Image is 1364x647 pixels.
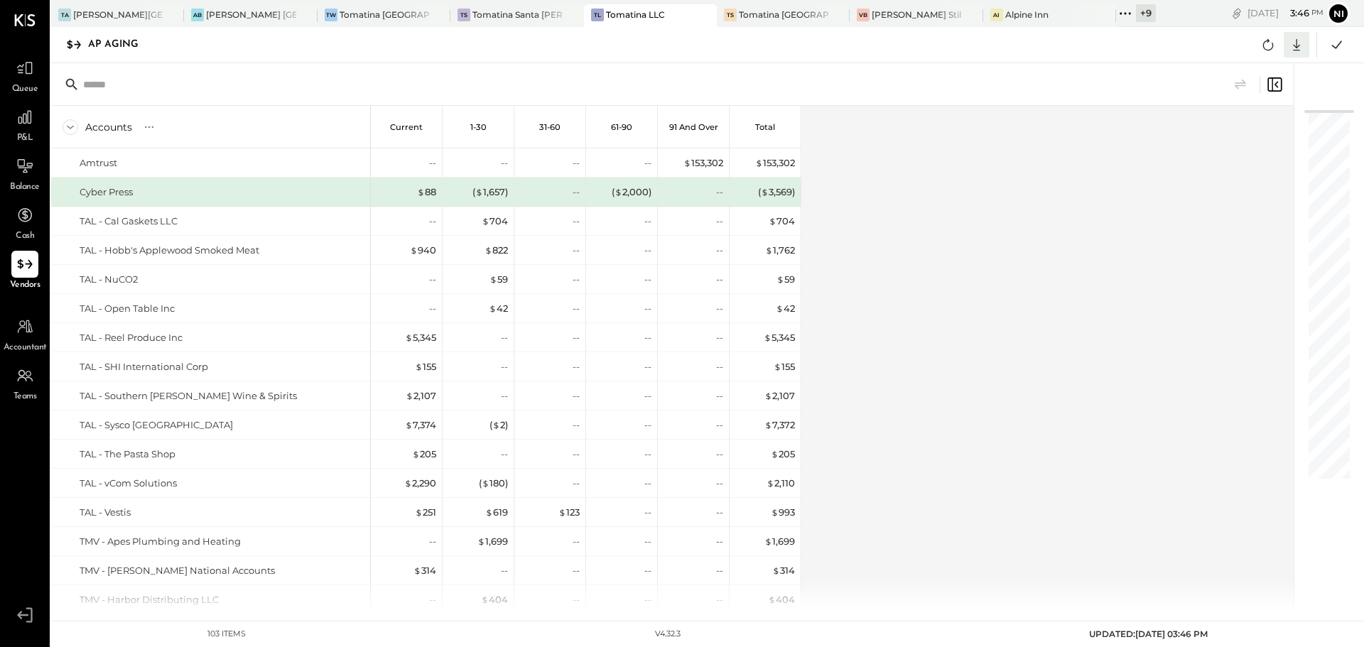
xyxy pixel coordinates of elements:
span: $ [489,303,497,314]
div: -- [429,273,436,286]
span: $ [764,332,772,343]
div: -- [644,418,651,432]
div: 205 [771,447,795,461]
span: $ [764,535,772,547]
div: -- [716,593,723,607]
span: $ [764,390,772,401]
span: $ [776,303,784,314]
div: -- [429,535,436,548]
span: $ [769,215,776,227]
div: TAL - The Pasta Shop [80,447,175,461]
div: -- [716,273,723,286]
div: -- [429,593,436,607]
div: 5,345 [764,331,795,344]
span: $ [764,419,772,430]
div: copy link [1230,6,1244,21]
div: 2,107 [406,389,436,403]
div: 704 [769,214,795,228]
span: $ [482,215,489,227]
div: -- [573,389,580,403]
div: ( 2,000 ) [612,185,651,199]
span: $ [615,186,622,197]
div: TS [458,9,470,21]
div: 7,374 [405,418,436,432]
div: 153,302 [683,156,723,170]
span: $ [415,361,423,372]
p: 31-60 [539,122,561,132]
div: 2,290 [404,477,436,490]
span: $ [485,506,493,518]
div: TMV - Apes Plumbing and Heating [80,535,241,548]
a: Balance [1,153,49,194]
div: -- [644,273,651,286]
div: 404 [481,593,508,607]
div: 404 [768,593,795,607]
p: 91 and Over [669,122,718,132]
div: TAL - Reel Produce Inc [80,331,183,344]
div: -- [573,447,580,461]
div: -- [716,302,723,315]
div: -- [716,214,723,228]
div: -- [644,214,651,228]
div: 2,110 [767,477,795,490]
div: 619 [485,506,508,519]
div: -- [716,506,723,519]
span: Teams [13,391,37,403]
div: AP Aging [88,33,153,56]
div: -- [716,418,723,432]
div: Tomatina [GEOGRAPHIC_DATA] [739,9,828,21]
div: 155 [415,360,436,374]
p: 61-90 [611,122,632,132]
a: P&L [1,104,49,145]
div: 103 items [207,629,246,640]
span: $ [776,273,784,285]
div: 155 [774,360,795,374]
span: Accountant [4,342,47,354]
div: -- [716,185,723,199]
div: Tomatina [GEOGRAPHIC_DATA] [340,9,429,21]
div: -- [501,360,508,374]
div: -- [429,156,436,170]
a: Vendors [1,251,49,292]
span: $ [410,244,418,256]
span: $ [475,186,483,197]
span: $ [772,565,780,576]
span: $ [768,594,776,605]
div: -- [716,477,723,490]
span: $ [774,361,781,372]
span: $ [489,273,497,285]
div: -- [644,564,651,577]
div: -- [716,389,723,403]
div: 993 [771,506,795,519]
div: [PERSON_NAME] Stillhouse [872,9,961,21]
div: 123 [558,506,580,519]
p: Total [755,122,775,132]
span: Cash [16,230,34,243]
div: TAL - Hobb's Applewood Smoked Meat [80,244,259,257]
div: -- [573,535,580,548]
div: TMV - [PERSON_NAME] National Accounts [80,564,275,577]
div: -- [573,360,580,374]
div: AI [990,9,1003,21]
div: -- [501,331,508,344]
div: 251 [415,506,436,519]
div: Tomatina Santa [PERSON_NAME] [472,9,562,21]
div: TA [58,9,71,21]
span: P&L [17,132,33,145]
div: ( 3,569 ) [758,185,795,199]
div: TAL - Vestis [80,506,131,519]
div: 42 [489,302,508,315]
div: 1,762 [765,244,795,257]
div: VB [857,9,870,21]
span: $ [477,535,485,547]
div: 42 [776,302,795,315]
div: -- [716,535,723,548]
div: -- [573,244,580,257]
div: Alpine Inn [1005,9,1049,21]
span: $ [761,186,769,197]
span: Balance [10,181,40,194]
div: TAL - Open Table Inc [80,302,175,315]
div: -- [644,244,651,257]
div: -- [644,477,651,490]
span: $ [481,594,489,605]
